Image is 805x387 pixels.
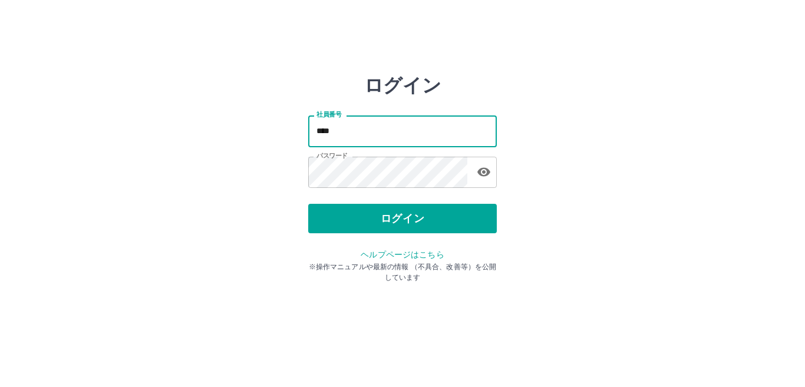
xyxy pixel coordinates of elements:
[361,250,444,259] a: ヘルプページはこちら
[316,151,348,160] label: パスワード
[364,74,441,97] h2: ログイン
[316,110,341,119] label: 社員番号
[308,262,497,283] p: ※操作マニュアルや最新の情報 （不具合、改善等）を公開しています
[308,204,497,233] button: ログイン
